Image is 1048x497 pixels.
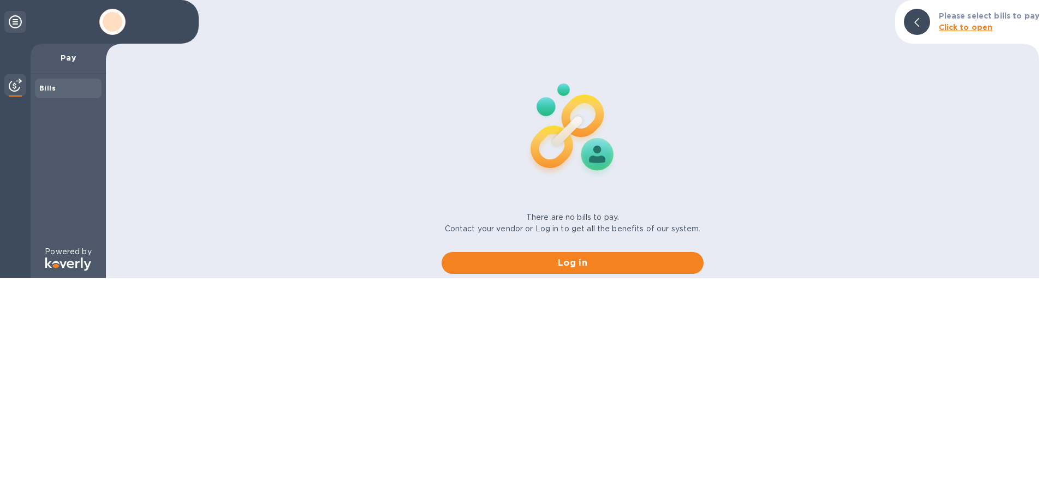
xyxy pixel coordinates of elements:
[442,252,704,274] button: Log in
[445,212,701,235] p: There are no bills to pay. Contact your vendor or Log in to get all the benefits of our system.
[39,52,97,63] p: Pay
[939,23,993,32] b: Click to open
[939,11,1039,20] b: Please select bills to pay
[39,84,56,92] b: Bills
[45,246,91,258] p: Powered by
[450,256,695,270] span: Log in
[45,258,91,271] img: Logo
